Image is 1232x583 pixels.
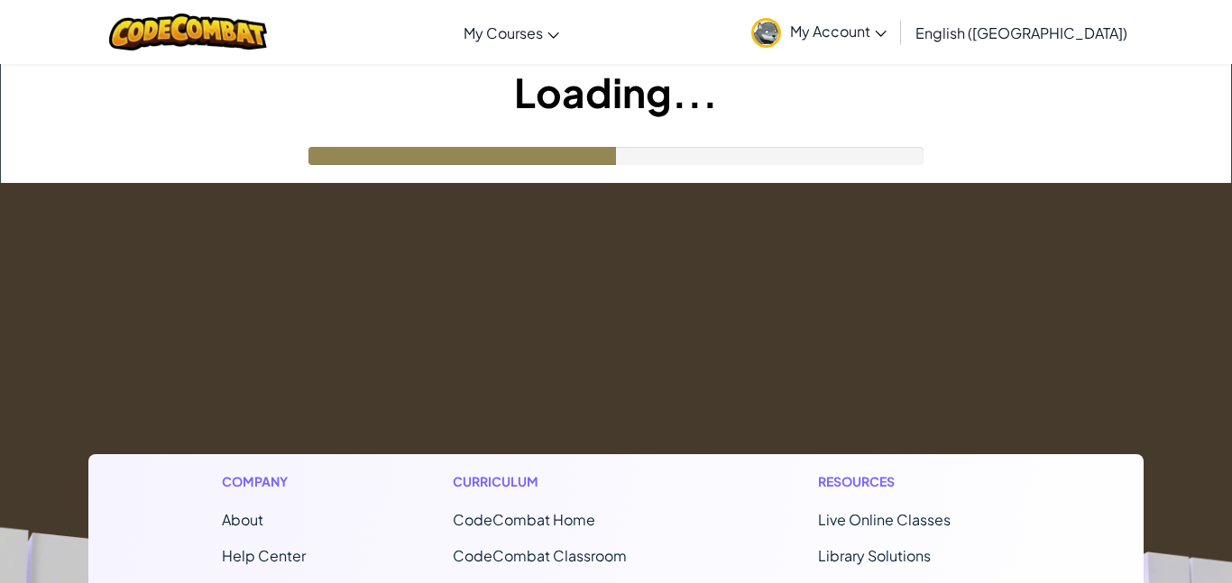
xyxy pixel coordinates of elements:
[751,18,781,48] img: avatar
[818,510,951,529] a: Live Online Classes
[109,14,267,50] img: CodeCombat logo
[453,472,671,491] h1: Curriculum
[453,510,595,529] span: CodeCombat Home
[453,546,627,565] a: CodeCombat Classroom
[818,546,931,565] a: Library Solutions
[906,8,1136,57] a: English ([GEOGRAPHIC_DATA])
[222,472,306,491] h1: Company
[222,510,263,529] a: About
[790,22,887,41] span: My Account
[222,546,306,565] a: Help Center
[1,64,1231,120] h1: Loading...
[464,23,543,42] span: My Courses
[915,23,1127,42] span: English ([GEOGRAPHIC_DATA])
[818,472,1010,491] h1: Resources
[742,4,896,60] a: My Account
[455,8,568,57] a: My Courses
